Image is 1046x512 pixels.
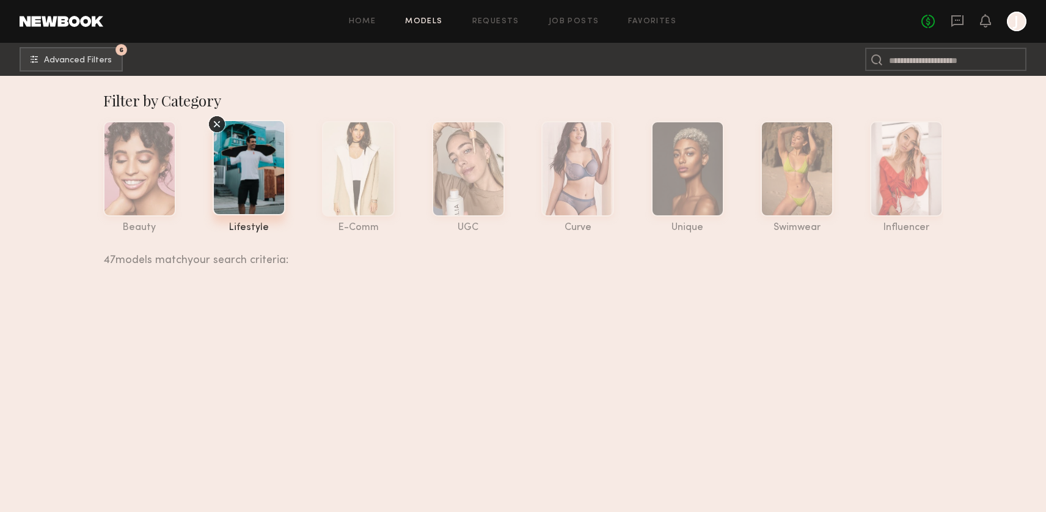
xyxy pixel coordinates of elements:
a: Favorites [628,18,676,26]
button: 6Advanced Filters [20,47,123,72]
div: e-comm [322,223,395,233]
div: beauty [103,223,176,233]
div: swimwear [761,223,833,233]
a: Requests [472,18,519,26]
a: Home [349,18,376,26]
div: unique [651,223,724,233]
div: influencer [870,223,943,233]
span: 6 [119,47,123,53]
div: 47 models match your search criteria: [103,240,934,266]
a: Job Posts [549,18,599,26]
a: Models [405,18,442,26]
div: UGC [432,223,505,233]
a: J [1007,12,1026,31]
div: curve [541,223,614,233]
span: Advanced Filters [44,56,112,65]
div: lifestyle [213,223,285,233]
div: Filter by Category [103,91,943,110]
